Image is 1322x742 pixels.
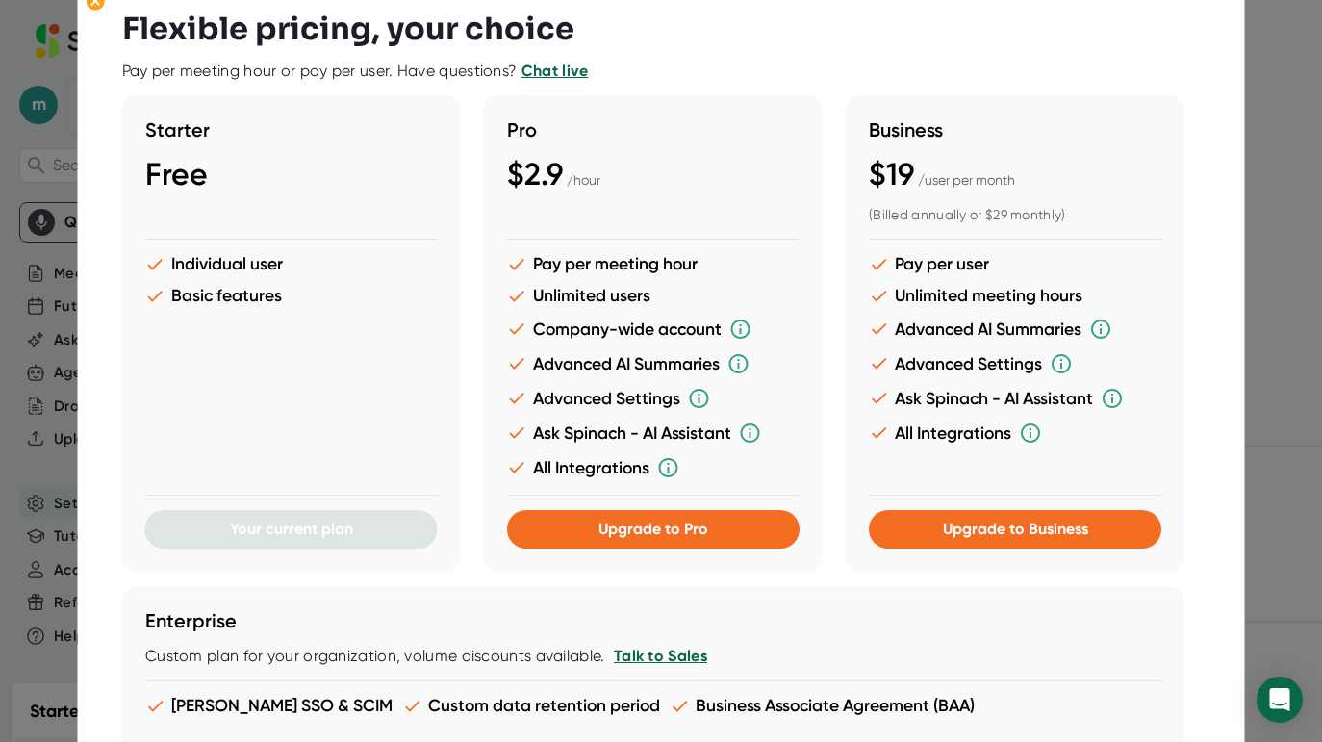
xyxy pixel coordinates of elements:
[145,156,208,192] span: Free
[402,696,660,716] li: Custom data retention period
[1257,677,1303,723] div: Open Intercom Messenger
[507,510,800,549] button: Upgrade to Pro
[613,647,706,665] a: Talk to Sales
[869,207,1161,224] div: (Billed annually or $29 monthly)
[869,254,1161,274] li: Pay per user
[598,520,708,538] span: Upgrade to Pro
[869,387,1161,410] li: Ask Spinach - AI Assistant
[507,156,563,192] span: $2.9
[145,254,438,274] li: Individual user
[122,62,589,81] div: Pay per meeting hour or pay per user. Have questions?
[145,647,1161,666] div: Custom plan for your organization, volume discounts available.
[869,318,1161,341] li: Advanced AI Summaries
[145,510,438,549] button: Your current plan
[942,520,1087,538] span: Upgrade to Business
[507,456,800,479] li: All Integrations
[507,254,800,274] li: Pay per meeting hour
[869,118,1161,141] h3: Business
[145,609,1161,632] h3: Enterprise
[122,11,574,47] h3: Flexible pricing, your choice
[567,172,600,188] span: / hour
[507,422,800,445] li: Ask Spinach - AI Assistant
[869,422,1161,445] li: All Integrations
[869,352,1161,375] li: Advanced Settings
[521,62,589,80] a: Chat live
[145,696,393,716] li: [PERSON_NAME] SSO & SCIM
[230,520,353,538] span: Your current plan
[507,352,800,375] li: Advanced AI Summaries
[869,510,1161,549] button: Upgrade to Business
[507,118,800,141] h3: Pro
[507,286,800,306] li: Unlimited users
[670,696,975,716] li: Business Associate Agreement (BAA)
[145,286,438,306] li: Basic features
[145,118,438,141] h3: Starter
[869,286,1161,306] li: Unlimited meeting hours
[507,387,800,410] li: Advanced Settings
[507,318,800,341] li: Company-wide account
[869,156,914,192] span: $19
[918,172,1015,188] span: / user per month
